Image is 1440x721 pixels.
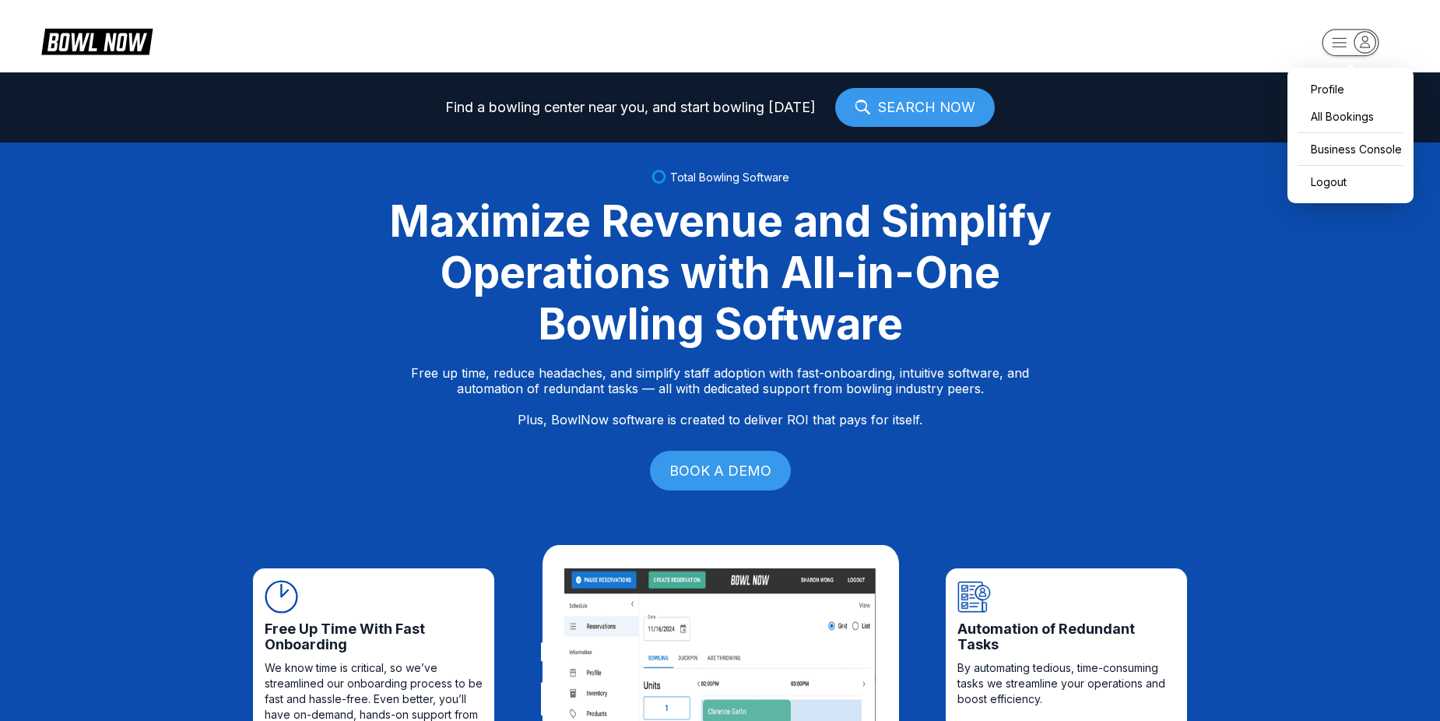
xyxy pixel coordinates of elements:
span: Total Bowling Software [670,171,789,184]
a: All Bookings [1295,103,1406,130]
a: Business Console [1295,135,1406,163]
p: Free up time, reduce headaches, and simplify staff adoption with fast-onboarding, intuitive softw... [411,365,1029,427]
span: Automation of Redundant Tasks [957,621,1175,652]
span: By automating tedious, time-consuming tasks we streamline your operations and boost efficiency. [957,660,1175,707]
span: Find a bowling center near you, and start bowling [DATE] [445,100,816,115]
a: BOOK A DEMO [650,451,791,491]
a: Profile [1295,76,1406,103]
div: Maximize Revenue and Simplify Operations with All-in-One Bowling Software [370,195,1070,350]
button: Logout [1295,168,1350,195]
a: SEARCH NOW [835,88,995,127]
span: Free Up Time With Fast Onboarding [265,621,483,652]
